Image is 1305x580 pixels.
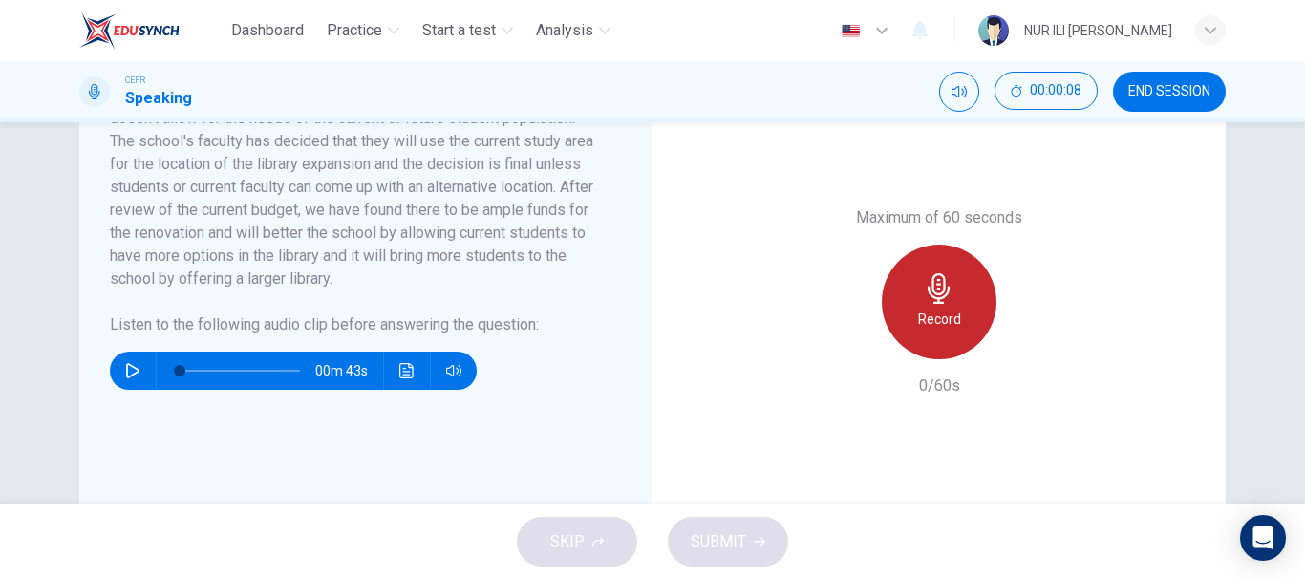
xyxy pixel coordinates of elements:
[125,87,192,110] h1: Speaking
[79,11,180,50] img: EduSynch logo
[319,13,407,48] button: Practice
[919,375,960,397] h6: 0/60s
[1113,72,1226,112] button: END SESSION
[839,24,863,38] img: en
[882,245,996,359] button: Record
[110,38,598,290] h6: The current University faculty has come to the conclusion that we are in need of more space for t...
[918,308,961,331] h6: Record
[1024,19,1172,42] div: NUR ILI [PERSON_NAME]
[315,352,383,390] span: 00m 43s
[939,72,979,112] div: Mute
[536,19,593,42] span: Analysis
[224,13,311,48] button: Dashboard
[1128,84,1210,99] span: END SESSION
[995,72,1098,110] button: 00:00:08
[856,206,1022,229] h6: Maximum of 60 seconds
[327,19,382,42] span: Practice
[415,13,521,48] button: Start a test
[110,313,598,336] h6: Listen to the following audio clip before answering the question :
[422,19,496,42] span: Start a test
[1030,83,1081,98] span: 00:00:08
[231,19,304,42] span: Dashboard
[392,352,422,390] button: Click to see the audio transcription
[79,11,224,50] a: EduSynch logo
[995,72,1098,112] div: Hide
[125,74,145,87] span: CEFR
[978,15,1009,46] img: Profile picture
[528,13,618,48] button: Analysis
[1240,515,1286,561] div: Open Intercom Messenger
